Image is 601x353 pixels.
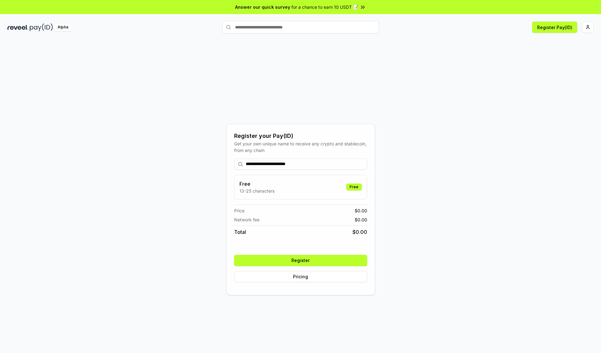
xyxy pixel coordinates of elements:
[234,207,244,214] span: Price
[346,184,362,190] div: Free
[234,132,367,140] div: Register your Pay(ID)
[291,4,358,10] span: for a chance to earn 10 USDT 📝
[239,180,275,188] h3: Free
[234,228,246,236] span: Total
[234,216,259,223] span: Network fee
[235,4,290,10] span: Answer our quick survey
[54,23,72,31] div: Alpha
[234,271,367,282] button: Pricing
[352,228,367,236] span: $ 0.00
[355,216,367,223] span: $ 0.00
[8,23,28,31] img: reveel_dark
[234,255,367,266] button: Register
[532,22,577,33] button: Register Pay(ID)
[355,207,367,214] span: $ 0.00
[239,188,275,194] p: 13-25 characters
[30,23,53,31] img: pay_id
[234,140,367,154] div: Get your own unique name to receive any crypto and stablecoin, from any chain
